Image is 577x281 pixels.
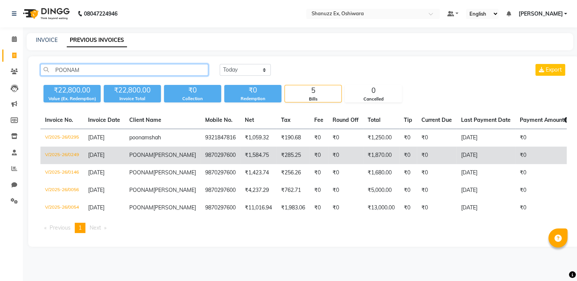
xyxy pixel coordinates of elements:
td: ₹0 [310,199,328,217]
div: 0 [345,85,402,96]
td: ₹0 [399,129,417,147]
span: Current Due [421,117,452,123]
span: Total [368,117,381,123]
nav: Pagination [40,223,567,233]
td: ₹190.68 [276,129,310,147]
span: Invoice Date [88,117,120,123]
td: ₹0 [328,147,363,164]
td: ₹0 [515,164,574,182]
td: ₹256.26 [276,164,310,182]
span: shah [149,134,161,141]
span: Net [245,117,254,123]
span: Last Payment Date [461,117,511,123]
td: ₹4,237.29 [240,182,276,199]
span: [DATE] [88,134,104,141]
td: ₹1,423.74 [240,164,276,182]
span: POONAM [129,204,153,211]
span: [PERSON_NAME] [153,204,196,211]
td: ₹0 [310,147,328,164]
td: ₹0 [417,182,456,199]
a: PREVIOUS INVOICES [67,34,127,47]
td: [DATE] [456,164,515,182]
td: ₹0 [310,129,328,147]
span: Fee [314,117,323,123]
span: [DATE] [88,152,104,158]
span: Next [90,224,101,231]
td: ₹0 [328,164,363,182]
td: ₹1,584.75 [240,147,276,164]
td: ₹0 [399,147,417,164]
div: Bills [285,96,341,102]
td: 9870297600 [201,182,240,199]
td: [DATE] [456,182,515,199]
span: Tip [404,117,412,123]
td: [DATE] [456,199,515,217]
span: [PERSON_NAME] [153,187,196,193]
td: ₹1,983.06 [276,199,310,217]
span: [DATE] [88,204,104,211]
span: POONAM [129,187,153,193]
td: [DATE] [456,129,515,147]
span: POONAM [129,169,153,176]
td: 9870297600 [201,199,240,217]
span: Tax [281,117,291,123]
span: Previous [50,224,71,231]
td: ₹1,059.32 [240,129,276,147]
span: 1 [79,224,82,231]
td: ₹0 [310,164,328,182]
div: Cancelled [345,96,402,102]
td: ₹0 [328,129,363,147]
td: V/2025-26/0054 [40,199,84,217]
b: 08047224946 [84,3,117,24]
div: ₹0 [164,85,221,96]
td: 9870297600 [201,164,240,182]
span: POONAM [129,152,153,158]
td: ₹0 [515,182,574,199]
div: ₹22,800.00 [104,85,161,96]
span: Payment Amount [520,117,569,123]
td: ₹5,000.00 [363,182,399,199]
td: ₹0 [417,147,456,164]
span: [DATE] [88,169,104,176]
td: 9870297600 [201,147,240,164]
td: ₹285.25 [276,147,310,164]
td: V/2025-26/0295 [40,129,84,147]
span: Export [546,66,562,73]
div: Collection [164,96,221,102]
td: ₹0 [417,129,456,147]
td: ₹0 [328,182,363,199]
span: [PERSON_NAME] [518,10,563,18]
td: V/2025-26/0249 [40,147,84,164]
div: 5 [285,85,341,96]
span: [PERSON_NAME] [153,169,196,176]
td: ₹0 [399,199,417,217]
td: ₹0 [515,147,574,164]
span: Round Off [333,117,358,123]
button: Export [535,64,565,76]
img: logo [19,3,72,24]
td: 9321847816 [201,129,240,147]
td: ₹0 [417,199,456,217]
span: Client Name [129,117,161,123]
span: Mobile No. [205,117,233,123]
div: Redemption [224,96,281,102]
td: ₹0 [515,199,574,217]
td: ₹0 [399,182,417,199]
div: Invoice Total [104,96,161,102]
td: ₹13,000.00 [363,199,399,217]
td: V/2025-26/0146 [40,164,84,182]
td: ₹1,680.00 [363,164,399,182]
span: [DATE] [88,187,104,193]
td: ₹0 [515,129,574,147]
a: INVOICE [36,37,58,43]
td: ₹11,016.94 [240,199,276,217]
div: Value (Ex. Redemption) [43,96,101,102]
td: ₹762.71 [276,182,310,199]
span: [PERSON_NAME] [153,152,196,158]
input: Search by Name/Mobile/Email/Invoice No [40,64,208,76]
td: ₹0 [417,164,456,182]
td: ₹0 [328,199,363,217]
div: ₹22,800.00 [43,85,101,96]
td: ₹1,870.00 [363,147,399,164]
td: ₹1,250.00 [363,129,399,147]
